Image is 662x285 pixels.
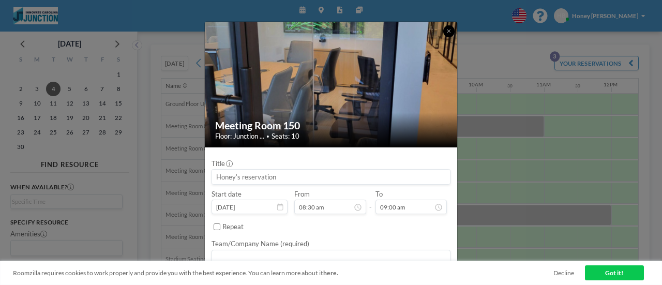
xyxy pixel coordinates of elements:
[205,21,458,148] img: 537.jpg
[215,119,448,132] h2: Meeting Room 150
[585,265,644,280] a: Got it!
[272,132,299,140] span: Seats: 10
[553,269,574,277] a: Decline
[212,159,232,168] label: Title
[215,132,264,140] span: Floor: Junction ...
[369,193,372,212] span: -
[212,190,242,198] label: Start date
[13,269,553,277] span: Roomzilla requires cookies to work properly and provide you with the best experience. You can lea...
[266,133,269,139] span: •
[375,190,383,198] label: To
[323,269,338,277] a: here.
[212,170,450,184] input: Honey's reservation
[294,190,310,198] label: From
[212,239,309,248] label: Team/Company Name (required)
[222,222,244,231] label: Repeat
